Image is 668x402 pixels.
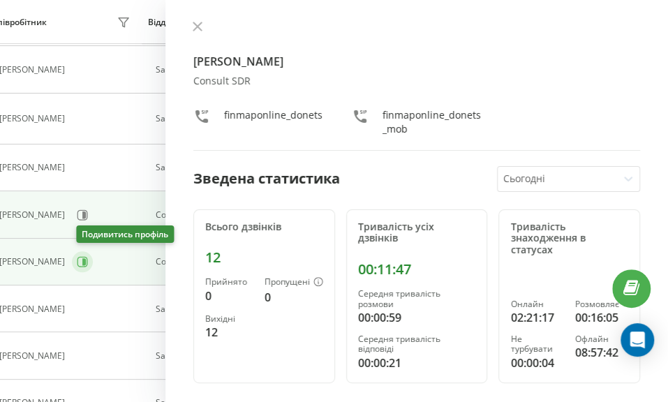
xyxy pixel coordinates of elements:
[265,289,323,306] div: 0
[510,355,563,371] div: 00:00:04
[205,249,323,266] div: 12
[383,108,482,136] div: finmaponline_donets_mob
[205,288,253,304] div: 0
[193,53,640,70] h4: [PERSON_NAME]
[358,355,476,371] div: 00:00:21
[510,299,563,309] div: Онлайн
[156,210,251,220] div: Consult SDR
[510,221,628,256] div: Тривалість знаходження в статусах
[205,314,253,324] div: Вихідні
[156,65,251,75] div: SaaS Sales
[156,114,251,124] div: SaaS SDR
[575,299,628,309] div: Розмовляє
[621,323,654,357] div: Open Intercom Messenger
[76,225,174,243] div: Подивитись профіль
[358,261,476,278] div: 00:11:47
[265,277,323,288] div: Пропущені
[358,309,476,326] div: 00:00:59
[156,257,251,267] div: Consult SDR
[205,324,253,341] div: 12
[510,309,563,326] div: 02:21:17
[358,289,476,309] div: Середня тривалість розмови
[193,168,340,189] div: Зведена статистика
[205,277,253,287] div: Прийнято
[575,334,628,344] div: Офлайн
[205,221,323,233] div: Всього дзвінків
[224,108,322,136] div: finmaponline_donets
[510,334,563,355] div: Не турбувати
[358,334,476,355] div: Середня тривалість відповіді
[358,221,476,245] div: Тривалість усіх дзвінків
[148,17,172,27] div: Відділ
[156,351,251,361] div: SaaS Sales
[575,344,628,361] div: 08:57:42
[156,163,251,172] div: SaaS Sales
[193,75,640,87] div: Consult SDR
[156,304,251,314] div: SaaS Sales
[575,309,628,326] div: 00:16:05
